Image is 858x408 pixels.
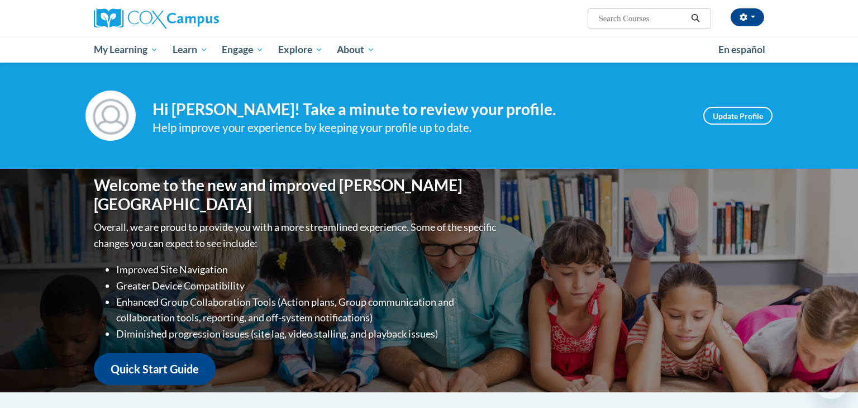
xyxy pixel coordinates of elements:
a: Explore [271,37,330,63]
li: Greater Device Compatibility [116,278,499,294]
div: Help improve your experience by keeping your profile up to date. [152,118,687,137]
button: Account Settings [731,8,764,26]
li: Improved Site Navigation [116,262,499,278]
iframe: Button to launch messaging window [813,363,849,399]
a: My Learning [87,37,165,63]
img: Cox Campus [94,8,219,29]
span: Explore [278,43,323,56]
h4: Hi [PERSON_NAME]! Take a minute to review your profile. [152,100,687,119]
li: Enhanced Group Collaboration Tools (Action plans, Group communication and collaboration tools, re... [116,294,499,326]
img: Profile Image [85,91,136,141]
span: En español [718,44,765,55]
a: Quick Start Guide [94,353,216,385]
p: Overall, we are proud to provide you with a more streamlined experience. Some of the specific cha... [94,219,499,252]
h1: Welcome to the new and improved [PERSON_NAME][GEOGRAPHIC_DATA] [94,176,499,214]
li: Diminished progression issues (site lag, video stalling, and playback issues) [116,326,499,342]
div: Main menu [77,37,781,63]
span: My Learning [94,43,158,56]
span: Engage [222,43,264,56]
a: Cox Campus [94,8,306,29]
a: Engage [214,37,271,63]
a: En español [711,38,773,61]
a: Update Profile [703,107,773,125]
a: About [330,37,383,63]
span: Learn [173,43,208,56]
span: About [337,43,375,56]
input: Search Courses [598,12,687,25]
a: Learn [165,37,215,63]
button: Search [687,12,704,25]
